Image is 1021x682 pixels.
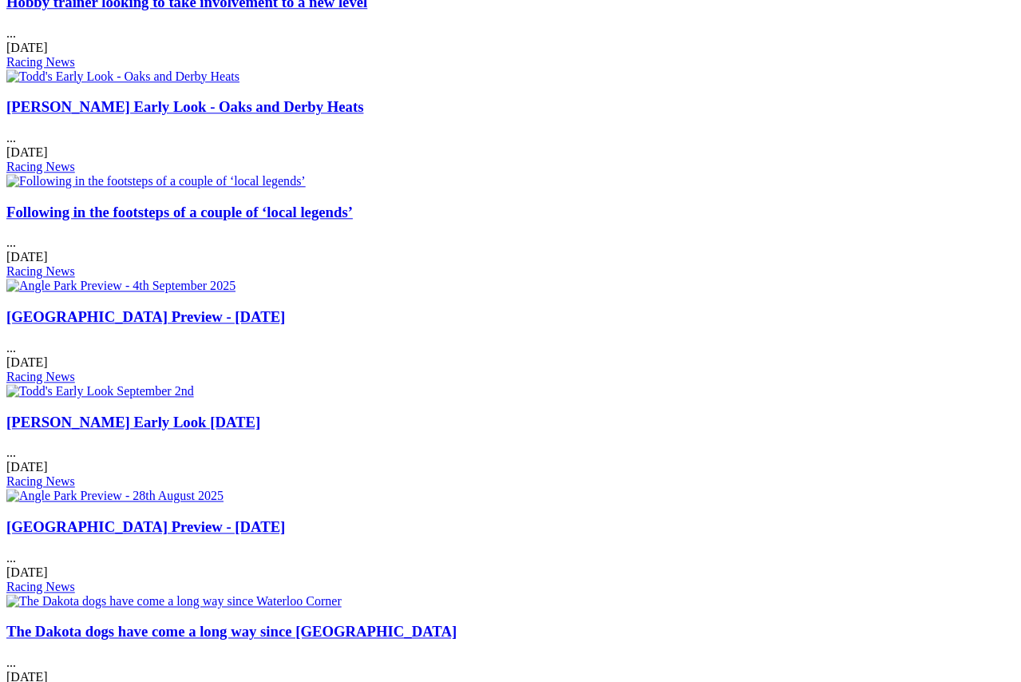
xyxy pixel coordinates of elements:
span: [DATE] [6,41,48,54]
img: Todd's Early Look September 2nd [6,384,194,398]
img: Angle Park Preview - 4th September 2025 [6,279,235,293]
a: Racing News [6,264,75,278]
a: [GEOGRAPHIC_DATA] Preview - [DATE] [6,308,285,325]
span: [DATE] [6,565,48,579]
a: [PERSON_NAME] Early Look - Oaks and Derby Heats [6,98,363,115]
span: [DATE] [6,460,48,474]
img: The Dakota dogs have come a long way since Waterloo Corner [6,594,342,609]
div: ... [6,98,1015,174]
div: ... [6,204,1015,280]
div: ... [6,308,1015,384]
img: Following in the footsteps of a couple of ‘local legends’ [6,174,306,188]
a: [GEOGRAPHIC_DATA] Preview - [DATE] [6,518,285,535]
a: [PERSON_NAME] Early Look [DATE] [6,414,260,430]
a: Racing News [6,55,75,69]
div: ... [6,518,1015,594]
a: Racing News [6,160,75,173]
a: Following in the footsteps of a couple of ‘local legends’ [6,204,353,220]
span: [DATE] [6,250,48,264]
a: Racing News [6,580,75,593]
a: Racing News [6,370,75,383]
img: Todd's Early Look - Oaks and Derby Heats [6,69,239,84]
a: The Dakota dogs have come a long way since [GEOGRAPHIC_DATA] [6,623,457,640]
a: Racing News [6,474,75,488]
img: Angle Park Preview - 28th August 2025 [6,489,224,503]
span: [DATE] [6,145,48,159]
span: [DATE] [6,355,48,369]
div: ... [6,414,1015,490]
